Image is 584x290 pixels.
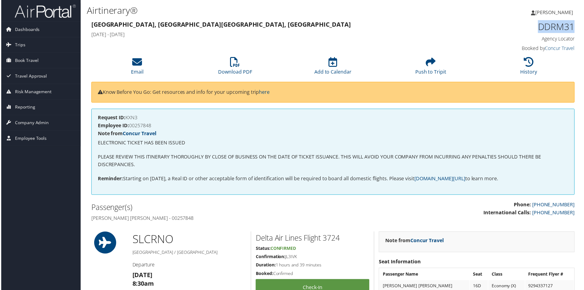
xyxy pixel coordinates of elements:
[256,263,275,269] strong: Duration:
[14,84,51,100] span: Risk Management
[97,115,125,121] strong: Request ID:
[86,4,416,17] h1: Airtinerary®
[411,238,444,245] a: Concur Travel
[14,69,46,84] span: Travel Approval
[97,154,569,169] p: PLEASE REVIEW THIS ITINERARY THOROUGHLY BY CLOSE OF BUSINESS ON THE DATE OF TICKET ISSUANCE. THIS...
[533,202,576,209] a: [PHONE_NUMBER]
[122,131,156,137] a: Concur Travel
[546,45,576,52] a: Concur Travel
[256,272,273,277] strong: Booked:
[256,246,270,252] strong: Status:
[14,22,39,37] span: Dashboards
[386,238,444,245] strong: Note from
[461,45,576,52] h4: Booked by
[533,210,576,217] a: [PHONE_NUMBER]
[132,262,246,269] h4: Departure
[256,272,370,278] h5: Confirmed
[270,246,296,252] span: Confirmed
[256,255,285,261] strong: Confirmation:
[97,175,569,183] p: Starting on [DATE], a Real ID or other acceptable form of identification will be required to boar...
[521,61,538,75] a: History
[379,259,421,266] strong: Seat Information
[97,116,569,120] h4: KXN3
[97,139,569,147] p: ELECTRONIC TICKET HAS BEEN ISSUED
[532,3,580,21] a: [PERSON_NAME]
[14,53,37,68] span: Book Travel
[132,232,246,248] h1: SLC RNO
[256,255,370,261] h5: JL3IVK
[256,263,370,269] h5: 1 hours and 39 minutes
[461,36,576,42] h4: Agency Locator
[259,89,270,96] a: here
[515,202,532,209] strong: Phone:
[484,210,532,217] strong: International Calls:
[97,131,156,137] strong: Note from
[97,89,569,97] p: Know Before You Go: Get resources and info for your upcoming trip
[218,61,252,75] a: Download PDF
[90,20,351,29] strong: [GEOGRAPHIC_DATA], [GEOGRAPHIC_DATA] [GEOGRAPHIC_DATA], [GEOGRAPHIC_DATA]
[90,216,328,222] h4: [PERSON_NAME] [PERSON_NAME] - 00257848
[132,272,152,280] strong: [DATE]
[97,176,122,182] strong: Reminder:
[256,234,370,244] h2: Delta Air Lines Flight 3724
[461,20,576,33] h1: DDRM31
[380,270,470,281] th: Passenger Name
[536,9,574,16] span: [PERSON_NAME]
[90,203,328,213] h2: Passenger(s)
[97,123,129,129] strong: Employee ID:
[526,270,575,281] th: Frequent Flyer #
[97,124,569,128] h4: 00257848
[14,131,46,147] span: Employee Tools
[314,61,352,75] a: Add to Calendar
[132,280,153,289] strong: 8:30am
[415,176,466,182] a: [DOMAIN_NAME][URL]
[130,61,143,75] a: Email
[13,4,75,18] img: airportal-logo.png
[471,270,489,281] th: Seat
[416,61,447,75] a: Push to Tripit
[14,100,34,115] span: Reporting
[14,37,24,53] span: Trips
[14,116,48,131] span: Company Admin
[90,31,452,38] h4: [DATE] - [DATE]
[489,270,525,281] th: Class
[132,250,246,257] h5: [GEOGRAPHIC_DATA] / [GEOGRAPHIC_DATA]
